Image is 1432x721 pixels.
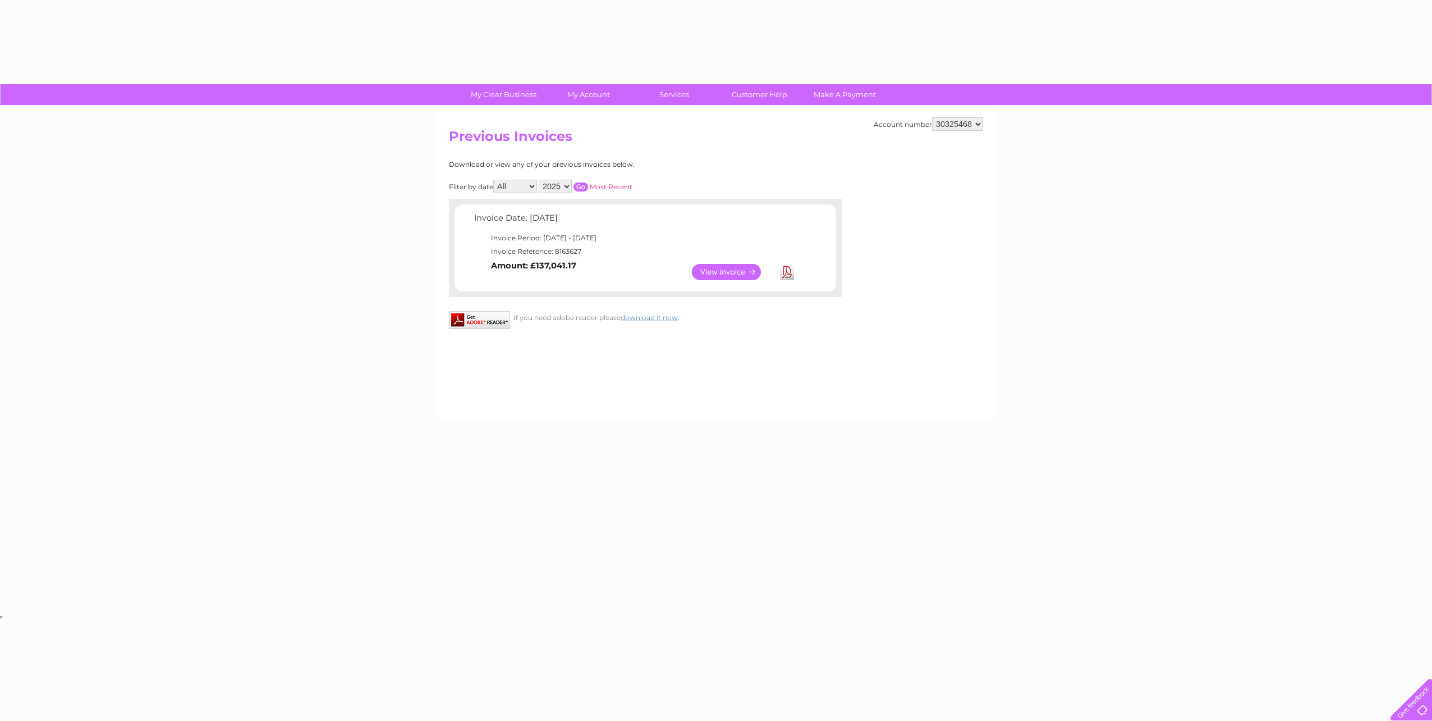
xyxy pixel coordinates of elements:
b: Amount: £137,041.17 [491,261,576,271]
a: My Account [543,84,635,105]
a: My Clear Business [457,84,550,105]
div: Account number [874,117,983,131]
div: If you need adobe reader please . [449,311,842,322]
a: Make A Payment [798,84,891,105]
a: Download [780,264,794,280]
div: Download or view any of your previous invoices below. [449,161,743,168]
a: View [692,264,774,280]
a: download it now [621,313,678,322]
a: Services [628,84,720,105]
div: Filter by date [449,180,743,193]
td: Invoice Period: [DATE] - [DATE] [471,231,800,245]
a: Most Recent [590,182,632,191]
a: Customer Help [713,84,806,105]
td: Invoice Reference: 8163627 [471,245,800,258]
td: Invoice Date: [DATE] [471,211,800,231]
h2: Previous Invoices [449,129,983,150]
